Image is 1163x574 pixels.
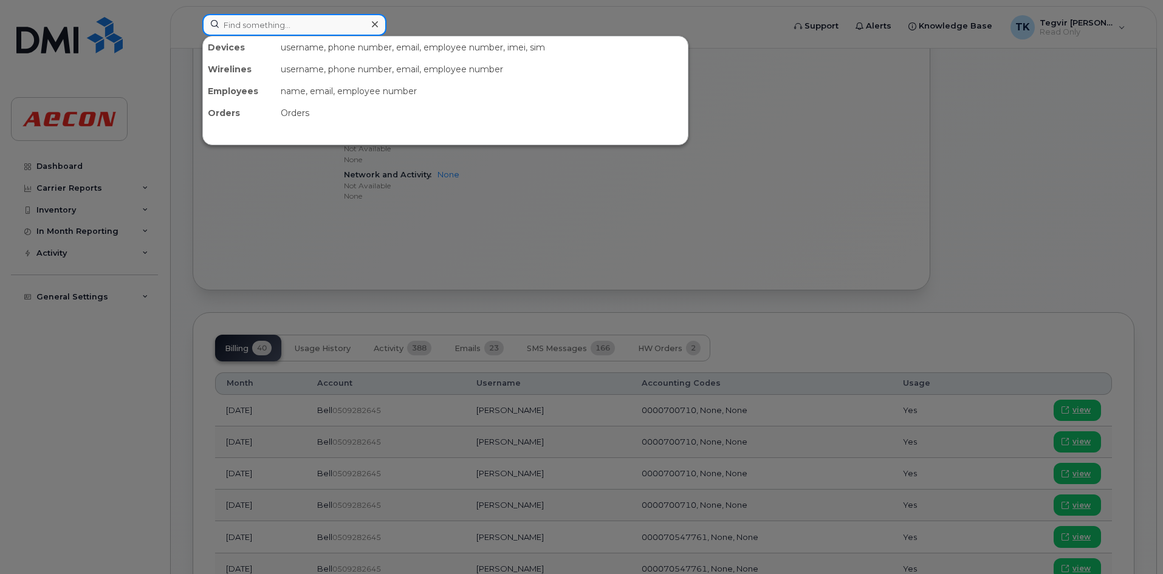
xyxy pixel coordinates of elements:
div: name, email, employee number [276,80,688,102]
div: Devices [203,36,276,58]
div: Orders [203,102,276,124]
div: Employees [203,80,276,102]
div: username, phone number, email, employee number [276,58,688,80]
div: username, phone number, email, employee number, imei, sim [276,36,688,58]
input: Find something... [202,14,386,36]
div: Wirelines [203,58,276,80]
div: Orders [276,102,688,124]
